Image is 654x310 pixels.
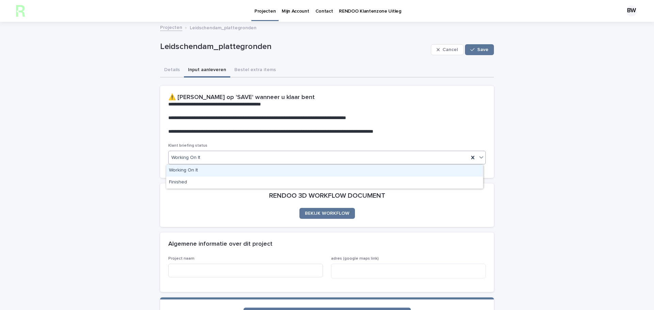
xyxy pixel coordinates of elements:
h2: ⚠️ [PERSON_NAME] op 'SAVE' wanneer u klaar bent [168,94,315,101]
div: BW [626,5,637,16]
span: Cancel [442,47,458,52]
span: Project naam [168,257,194,261]
img: h2KIERbZRTK6FourSpbg [14,4,27,18]
span: Save [477,47,488,52]
span: adres (google maps link) [331,257,379,261]
button: Details [160,63,184,78]
button: Bestel extra items [230,63,280,78]
h2: Algemene informatie over dit project [168,241,272,248]
span: BEKIJK WORKFLOW [305,211,349,216]
a: Projecten [160,23,182,31]
button: Cancel [431,44,464,55]
span: Klant briefing status [168,144,207,148]
button: Save [465,44,494,55]
p: Leidschendam_plattegronden [160,42,428,52]
span: Working On It [171,154,200,161]
p: Leidschendam_plattegronden [190,23,256,31]
div: Working On It [166,165,483,177]
button: Input aanleveren [184,63,230,78]
div: Finished [166,177,483,189]
a: BEKIJK WORKFLOW [299,208,355,219]
h2: RENDOO 3D WORKFLOW DOCUMENT [269,192,385,200]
